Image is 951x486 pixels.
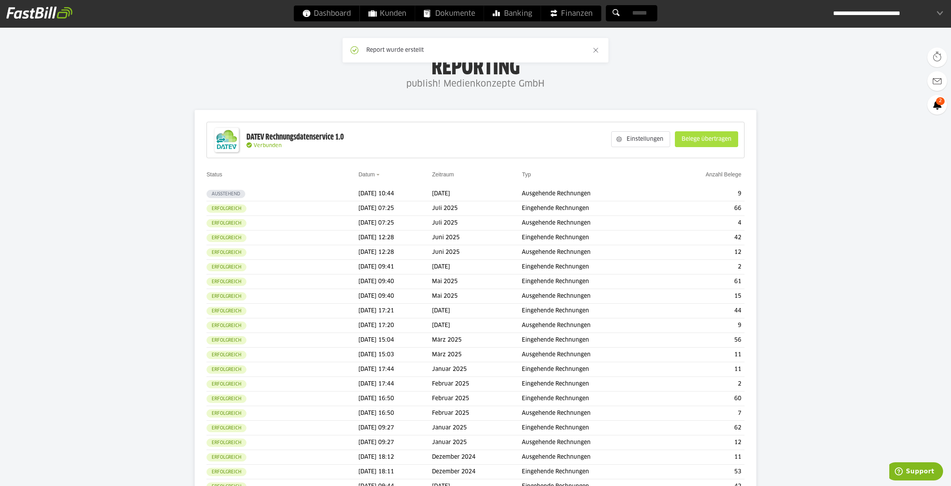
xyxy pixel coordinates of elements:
td: 42 [664,231,745,245]
td: [DATE] 18:12 [358,450,432,465]
td: [DATE] 17:44 [358,362,432,377]
sl-badge: Erfolgreich [206,365,246,374]
td: 66 [664,201,745,216]
td: Januar 2025 [432,421,522,435]
td: [DATE] 09:41 [358,260,432,274]
span: Dokumente [424,6,475,21]
td: Eingehende Rechnungen [522,465,664,479]
td: März 2025 [432,348,522,362]
sl-badge: Erfolgreich [206,453,246,461]
td: [DATE] 09:40 [358,289,432,304]
td: Februar 2025 [432,377,522,391]
td: Eingehende Rechnungen [522,304,664,318]
td: 9 [664,187,745,201]
td: Eingehende Rechnungen [522,421,664,435]
td: Juli 2025 [432,216,522,231]
sl-badge: Erfolgreich [206,278,246,286]
td: [DATE] 07:25 [358,201,432,216]
td: Ausgehende Rechnungen [522,318,664,333]
td: Eingehende Rechnungen [522,231,664,245]
td: 53 [664,465,745,479]
img: fastbill_logo_white.png [6,6,72,19]
td: Ausgehende Rechnungen [522,450,664,465]
a: Kunden [360,6,415,21]
td: 44 [664,304,745,318]
td: [DATE] 17:44 [358,377,432,391]
td: [DATE] 09:27 [358,435,432,450]
td: Ausgehende Rechnungen [522,348,664,362]
td: 9 [664,318,745,333]
sl-badge: Erfolgreich [206,219,246,227]
td: [DATE] 12:28 [358,231,432,245]
td: 7 [664,406,745,421]
td: Ausgehende Rechnungen [522,245,664,260]
sl-badge: Erfolgreich [206,439,246,447]
sl-badge: Erfolgreich [206,380,246,388]
td: Januar 2025 [432,435,522,450]
td: 2 [664,377,745,391]
a: Zeitraum [432,171,454,178]
sl-badge: Erfolgreich [206,468,246,476]
td: 62 [664,421,745,435]
a: 2 [927,95,947,115]
div: DATEV Rechnungsdatenservice 1.0 [246,132,344,142]
span: Finanzen [550,6,593,21]
sl-badge: Erfolgreich [206,263,246,271]
td: [DATE] 18:11 [358,465,432,479]
td: [DATE] 15:03 [358,348,432,362]
td: Eingehende Rechnungen [522,391,664,406]
a: Finanzen [541,6,601,21]
sl-button: Einstellungen [611,131,670,147]
td: März 2025 [432,333,522,348]
span: Verbunden [254,143,282,148]
td: Januar 2025 [432,362,522,377]
td: 60 [664,391,745,406]
td: Juni 2025 [432,231,522,245]
td: [DATE] 17:20 [358,318,432,333]
td: Eingehende Rechnungen [522,201,664,216]
span: Banking [493,6,532,21]
td: Juni 2025 [432,245,522,260]
td: Februar 2025 [432,406,522,421]
td: [DATE] 16:50 [358,406,432,421]
td: 11 [664,450,745,465]
td: 11 [664,348,745,362]
sl-badge: Erfolgreich [206,351,246,359]
td: [DATE] 09:40 [358,274,432,289]
td: [DATE] 16:50 [358,391,432,406]
sl-badge: Erfolgreich [206,336,246,344]
td: 12 [664,245,745,260]
td: [DATE] 07:25 [358,216,432,231]
sl-badge: Erfolgreich [206,292,246,301]
td: [DATE] 09:27 [358,421,432,435]
a: Dashboard [294,6,360,21]
td: [DATE] 15:04 [358,333,432,348]
span: Dashboard [303,6,351,21]
a: Status [206,171,222,178]
sl-badge: Erfolgreich [206,248,246,257]
td: Mai 2025 [432,289,522,304]
td: Eingehende Rechnungen [522,274,664,289]
td: 61 [664,274,745,289]
td: Dezember 2024 [432,450,522,465]
td: Ausgehende Rechnungen [522,289,664,304]
sl-button: Belege übertragen [675,131,738,147]
a: Banking [484,6,541,21]
td: [DATE] [432,304,522,318]
td: Eingehende Rechnungen [522,377,664,391]
td: Mai 2025 [432,274,522,289]
a: Dokumente [415,6,484,21]
td: [DATE] [432,187,522,201]
td: [DATE] 10:44 [358,187,432,201]
td: 4 [664,216,745,231]
sl-badge: Erfolgreich [206,395,246,403]
iframe: Öffnet ein Widget, in dem Sie weitere Informationen finden [889,462,943,482]
td: 15 [664,289,745,304]
a: Typ [522,171,531,178]
span: Kunden [369,6,406,21]
td: Dezember 2024 [432,465,522,479]
td: [DATE] 17:21 [358,304,432,318]
td: Ausgehende Rechnungen [522,187,664,201]
td: Ausgehende Rechnungen [522,406,664,421]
